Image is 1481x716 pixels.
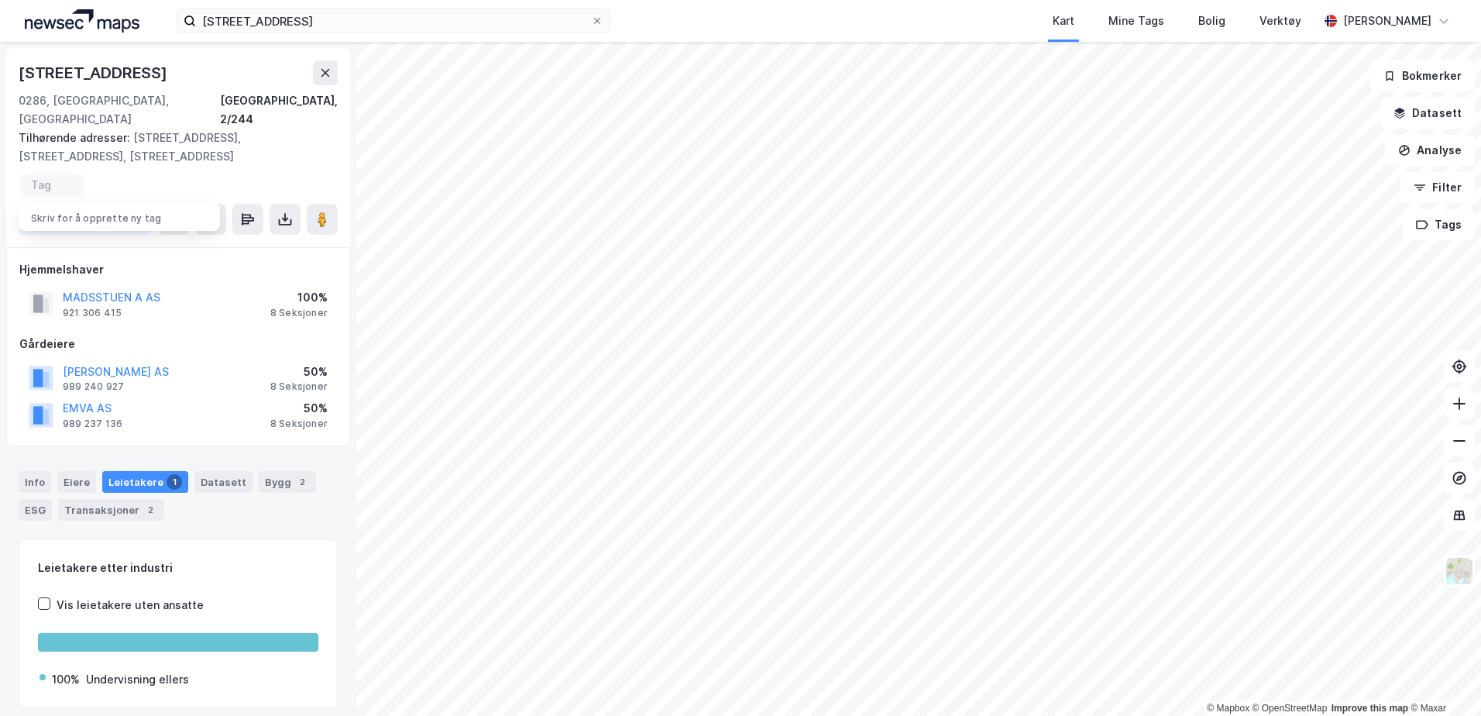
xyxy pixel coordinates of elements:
[1385,135,1475,166] button: Analyse
[167,474,182,490] div: 1
[1370,60,1475,91] button: Bokmerker
[220,91,338,129] div: [GEOGRAPHIC_DATA], 2/244
[270,380,328,393] div: 8 Seksjoner
[1404,642,1481,716] iframe: Chat Widget
[25,9,139,33] img: logo.a4113a55bc3d86da70a041830d287a7e.svg
[270,399,328,418] div: 50%
[1445,556,1474,586] img: Z
[57,471,96,493] div: Eiere
[63,307,122,319] div: 921 306 415
[19,260,337,279] div: Hjemmelshaver
[19,499,52,521] div: ESG
[1053,12,1074,30] div: Kart
[86,670,189,689] div: Undervisning ellers
[19,129,325,166] div: [STREET_ADDRESS], [STREET_ADDRESS], [STREET_ADDRESS]
[58,499,164,521] div: Transaksjoner
[1332,703,1408,714] a: Improve this map
[1380,98,1475,129] button: Datasett
[143,502,158,518] div: 2
[1207,703,1249,714] a: Mapbox
[63,380,124,393] div: 989 240 927
[1404,642,1481,716] div: Kontrollprogram for chat
[38,559,318,577] div: Leietakere etter industri
[259,471,316,493] div: Bygg
[19,471,51,493] div: Info
[19,335,337,353] div: Gårdeiere
[270,307,328,319] div: 8 Seksjoner
[52,670,80,689] div: 100%
[19,203,220,225] div: Skriv for å opprette ny tag
[1108,12,1164,30] div: Mine Tags
[19,60,170,85] div: [STREET_ADDRESS]
[1259,12,1301,30] div: Verktøy
[63,418,122,430] div: 989 237 136
[1403,209,1475,240] button: Tags
[194,471,253,493] div: Datasett
[270,418,328,430] div: 8 Seksjoner
[294,474,310,490] div: 2
[57,596,204,614] div: Vis leietakere uten ansatte
[196,9,591,33] input: Søk på adresse, matrikkel, gårdeiere, leietakere eller personer
[19,91,220,129] div: 0286, [GEOGRAPHIC_DATA], [GEOGRAPHIC_DATA]
[1400,172,1475,203] button: Filter
[102,471,188,493] div: Leietakere
[1198,12,1225,30] div: Bolig
[270,288,328,307] div: 100%
[270,363,328,381] div: 50%
[31,178,73,191] input: Tag
[1252,703,1328,714] a: OpenStreetMap
[19,131,133,144] span: Tilhørende adresser:
[1343,12,1431,30] div: [PERSON_NAME]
